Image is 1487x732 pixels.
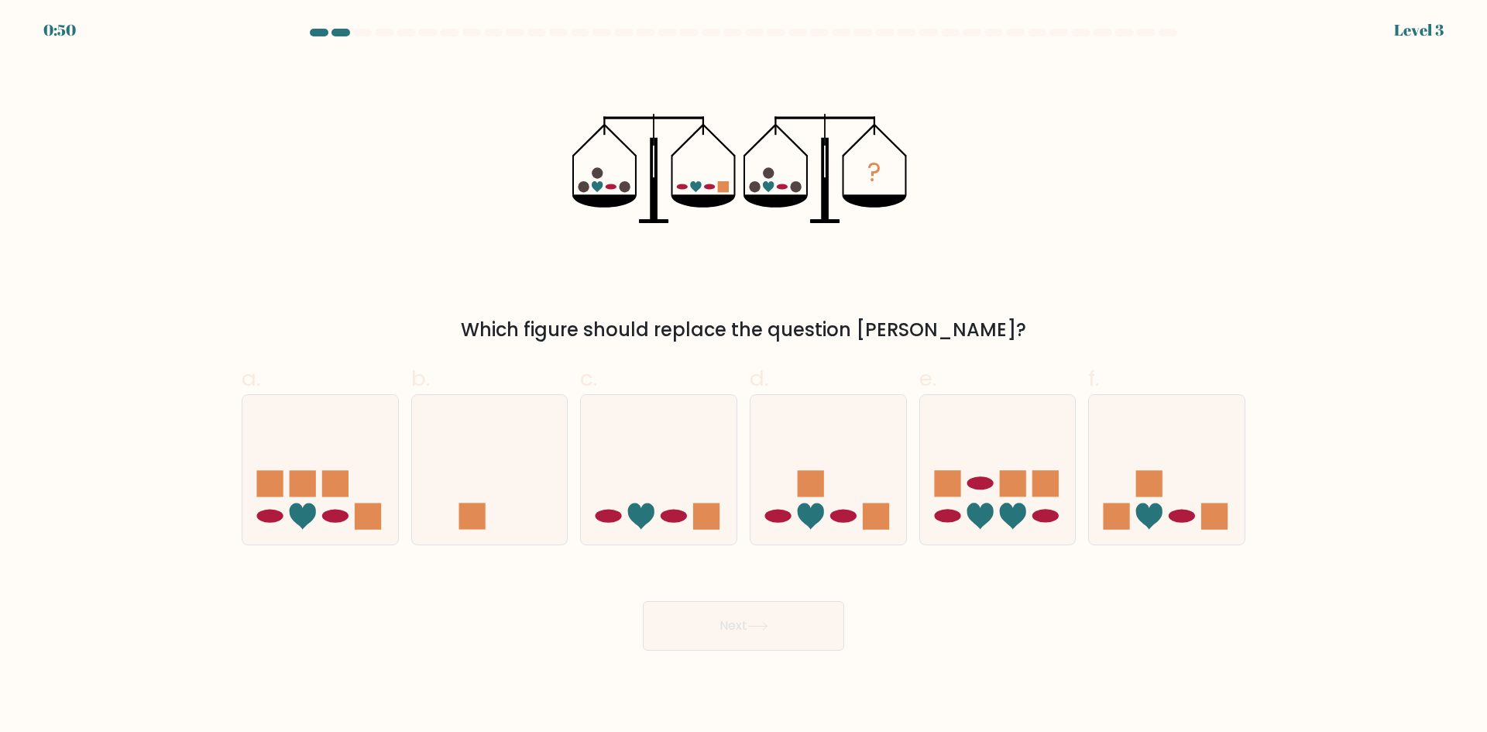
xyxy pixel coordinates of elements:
[643,601,844,651] button: Next
[242,363,260,393] span: a.
[1394,19,1444,42] div: Level 3
[867,154,881,191] tspan: ?
[411,363,430,393] span: b.
[1088,363,1099,393] span: f.
[919,363,936,393] span: e.
[251,316,1236,344] div: Which figure should replace the question [PERSON_NAME]?
[750,363,768,393] span: d.
[580,363,597,393] span: c.
[43,19,76,42] div: 0:50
